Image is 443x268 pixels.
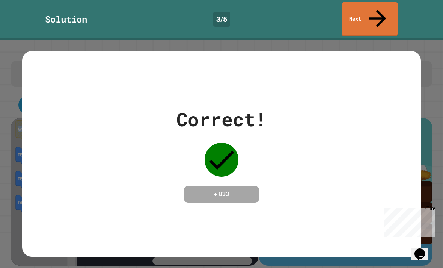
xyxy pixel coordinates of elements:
div: 3 / 5 [213,12,230,27]
div: Solution [45,12,87,26]
h4: + 833 [191,190,252,199]
iframe: chat widget [411,238,435,260]
div: Correct! [176,105,267,133]
a: Next [342,2,398,36]
iframe: chat widget [381,205,435,237]
div: Chat with us now!Close [3,3,52,48]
